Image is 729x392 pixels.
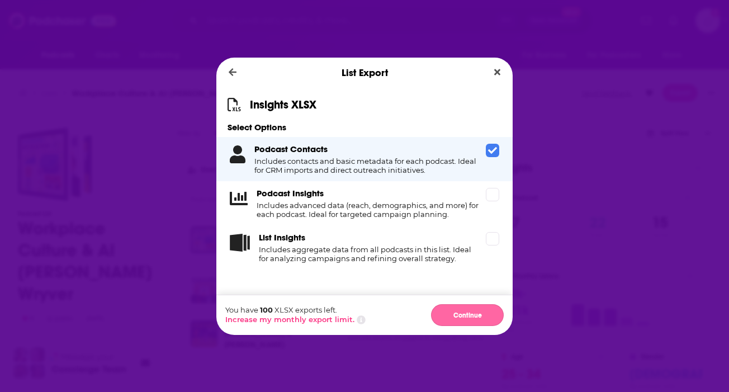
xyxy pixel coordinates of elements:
[431,304,504,326] button: Continue
[257,201,481,219] h4: Includes advanced data (reach, demographics, and more) for each podcast. Ideal for targeted campa...
[260,305,273,314] span: 100
[254,144,328,154] h3: Podcast Contacts
[490,65,505,79] button: Close
[216,58,513,88] div: List Export
[254,157,481,174] h4: Includes contacts and basic metadata for each podcast. Ideal for CRM imports and direct outreach ...
[225,315,354,324] button: Increase my monthly export limit.
[259,232,305,243] h3: List Insights
[225,305,366,314] p: You have XLSX exports left.
[257,188,324,199] h3: Podcast Insights
[216,122,513,133] h3: Select Options
[259,245,481,263] h4: Includes aggregate data from all podcasts in this list. Ideal for analyzing campaigns and refinin...
[250,98,316,112] h1: Insights XLSX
